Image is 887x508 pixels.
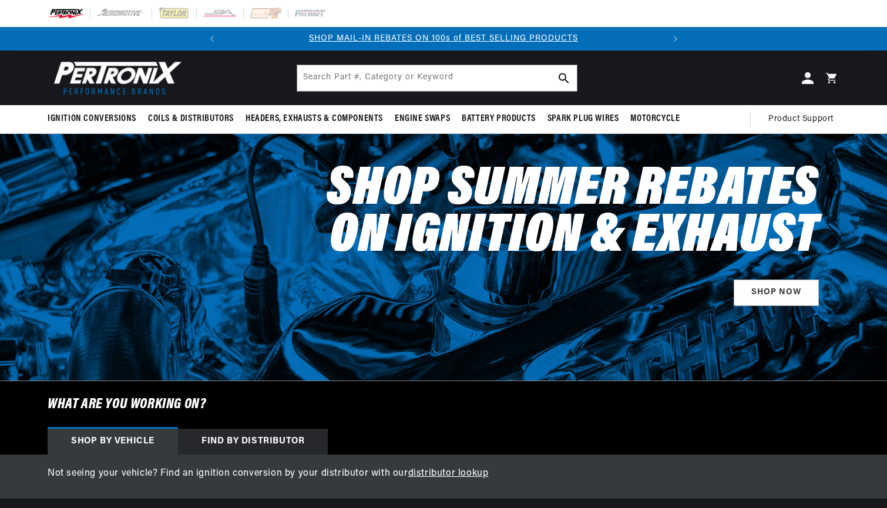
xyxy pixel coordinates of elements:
[624,105,686,133] summary: Motorcycle
[734,280,819,306] a: SHOP NOW
[768,105,839,133] summary: Product Support
[547,113,619,125] span: Spark Plug Wires
[246,113,383,125] span: Headers, Exhausts & Components
[240,105,389,133] summary: Headers, Exhausts & Components
[542,105,625,133] summary: Spark Plug Wires
[200,27,224,51] button: Translation missing: en.sections.announcements.previous_announcement
[462,113,536,125] span: Battery Products
[327,167,819,261] h2: Shop Summer Rebates on Ignition & Exhaust
[395,113,450,125] span: Engine Swaps
[48,113,136,125] span: Ignition Conversions
[18,27,869,51] slideshow-component: Translation missing: en.sections.announcements.announcement_bar
[48,466,839,482] p: Not seeing your vehicle? Find an ignition conversion by your distributor with our
[48,58,183,98] img: Pertronix
[389,105,456,133] summary: Engine Swaps
[224,32,664,45] div: 1 of 2
[408,469,489,478] a: distributor lookup
[178,429,328,455] div: Find by Distributor
[48,429,178,455] div: Shop by vehicle
[551,65,577,91] button: Search Part #, Category or Keyword
[148,113,234,125] span: Coils & Distributors
[142,105,240,133] summary: Coils & Distributors
[18,381,869,428] h6: What are you working on?
[768,113,834,126] span: Product Support
[48,105,142,133] summary: Ignition Conversions
[309,34,578,43] a: SHOP MAIL-IN REBATES ON 100s of BEST SELLING PRODUCTS
[456,105,542,133] summary: Battery Products
[664,27,687,51] button: Translation missing: en.sections.announcements.next_announcement
[297,65,577,91] input: Search Part #, Category or Keyword
[630,113,680,125] span: Motorcycle
[224,32,664,45] div: Announcement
